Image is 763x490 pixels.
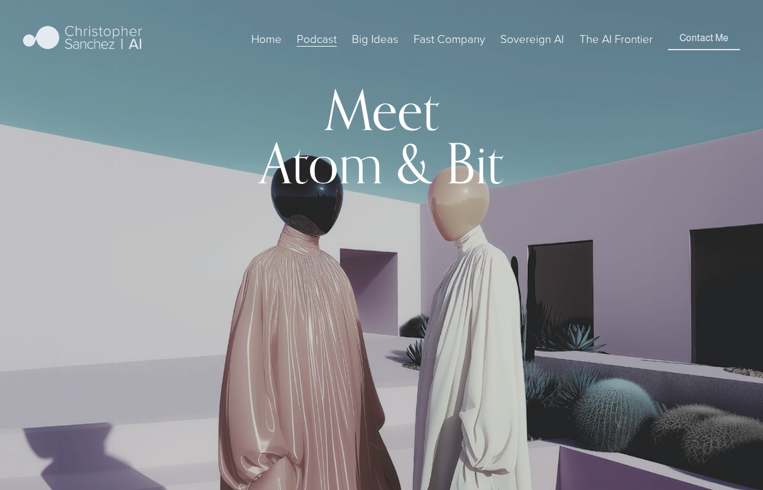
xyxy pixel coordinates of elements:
img: Christopher Sanchez | AI [23,24,142,54]
span: Meet Atom & Bit [260,77,503,196]
a: Podcast [297,30,337,48]
a: Sovereign AI [500,30,564,48]
a: The AI Frontier [580,30,653,48]
a: folder dropdown [414,30,485,48]
a: folder dropdown [352,30,398,48]
a: Contact Me [668,27,740,50]
a: Home [251,30,282,48]
span: Fast Company [414,31,485,47]
span: Big Ideas [352,31,398,47]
